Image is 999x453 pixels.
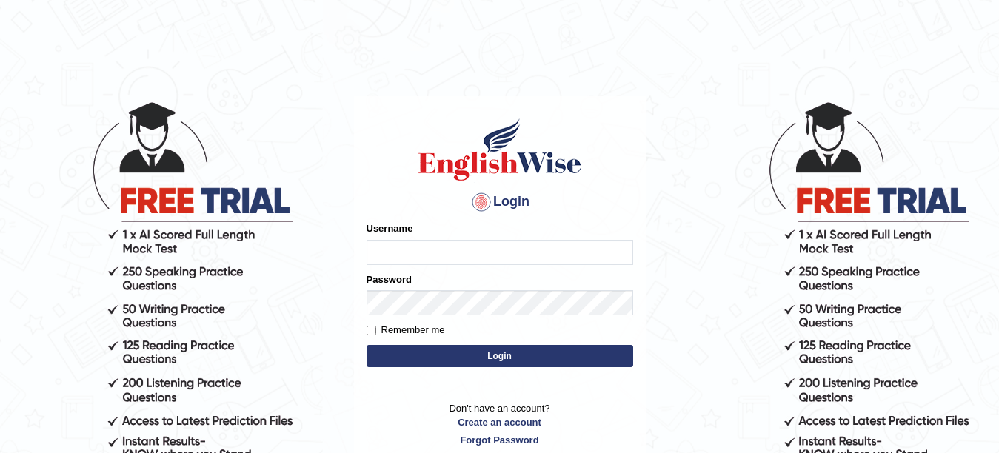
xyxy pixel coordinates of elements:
label: Password [367,272,412,286]
input: Remember me [367,326,376,335]
img: Logo of English Wise sign in for intelligent practice with AI [415,116,584,183]
label: Username [367,221,413,235]
a: Create an account [367,415,633,429]
button: Login [367,345,633,367]
h4: Login [367,190,633,214]
label: Remember me [367,323,445,338]
p: Don't have an account? [367,401,633,447]
a: Forgot Password [367,433,633,447]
